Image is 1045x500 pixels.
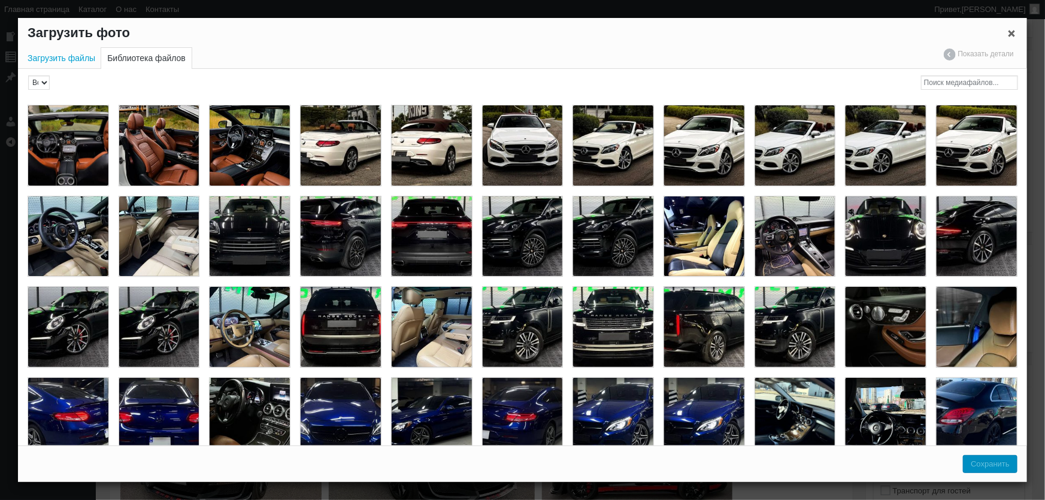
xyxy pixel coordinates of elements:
[659,100,750,191] li: Mercedes-Benz C300 Cabrio на прокат без водителя посуточно, аренда кабриолета на свадьбу белый ме...
[295,191,386,282] li: Porsche Cayenne NEW прокат порш каен без водителя, порш каен с водителем на свадьбу, каен на прок...
[931,281,1022,372] li: Mercedes Benz C300 2016 прокат мерседес с класу без водія, авто на весілля мерседес в оренду 09
[114,100,205,191] li: Mercedes-Benz C300 Cabrio на прокат без водителя посуточно, аренда кабриолета на свадьбу белый ме...
[179,65,216,75] strong: 8000 грн
[6,87,722,102] p: данное авто можно взять без водителя — 1-3 суток — 349 у.е. сутки, 4-14 суток — 329 у.е. 15-25 су...
[101,47,192,69] a: Библиотека файлов
[295,100,386,191] li: Mercedes-Benz C300 Cabrio на прокат без водителя посуточно, аренда кабриолета на свадьбу белый ме...
[204,372,295,463] li: Mercedes Benz C300 2016 прокат мерседес с класу без водія, авто на весілля мерседес в оренду 07
[204,281,295,372] li: Range Rover NEW арендовать на свадьбу, ренж ровер новый на прокат посуточно помесячно с водителем...
[23,372,114,463] li: Mercedes Benz C300 2016 прокат мерседес с класу без водія, авто на весілля мерседес в оренду 05
[386,281,477,372] li: Range Rover NEW арендовать на свадьбу, ренж ровер новый на прокат посуточно помесячно с водителем...
[921,75,1018,90] input: Поиск медиафайлов...
[750,281,841,372] li: Range Rover NEW арендовать на свадьбу, ренж ровер новый на прокат посуточно помесячно с водителем...
[6,41,146,51] strong: Цена — 2000 грн/ч+1 час подача
[568,281,659,372] li: Range Rover NEW арендовать на свадьбу, ренж ровер новый на прокат посуточно помесячно с водителем...
[295,281,386,372] li: Range Rover NEW арендовать на свадьбу, ренж ровер новый на прокат посуточно помесячно с водителем...
[931,100,1022,191] li: Mercedes-Benz C300 Cabrio на прокат без водителя посуточно, аренда кабриолета на свадьбу белый ме...
[659,191,750,282] li: Porsche 911 S прокат на сутки, аренда порш 911 с водителем, порш 911 спорткар на прокат 04
[659,372,750,463] li: Mercedes Benz C300 2016 прокат мерседес с класу без водія, авто на весілля мерседес в оренду 01
[204,191,295,282] li: Porsche Cayenne NEW прокат порш каен без водителя, порш каен с водителем на свадьбу, каен на прок...
[840,100,931,191] li: Mercedes-Benz C300 Cabrio на прокат без водителя посуточно, аренда кабриолета на свадьбу белый ме...
[477,100,568,191] li: Mercedes-Benz C300 Cabrio на прокат без водителя посуточно, аренда кабриолета на свадьбу белый ме...
[477,372,568,463] li: Mercedes Benz C300 2016 прокат мерседес с класу без водія, авто на весілля мерседес в оренду 04
[568,100,659,191] li: Mercedes-Benz C300 Cabrio на прокат без водителя посуточно, аренда кабриолета на свадьбу белый ме...
[23,281,114,372] li: Porsche 911 S прокат на сутки, аренда порш 911 с водителем, порш 911 спорткар на прокат 01
[938,48,1020,60] a: Показать детали
[944,49,1014,60] span: Показать детали
[659,281,750,372] li: Range Rover NEW арендовать на свадьбу, ренж ровер новый на прокат посуточно помесячно с водителем...
[568,372,659,463] li: Mercedes Benz C300 2016 прокат мерседес с класу без водія, авто на весілля мерседес в оренду 01
[386,100,477,191] li: Mercedes-Benz C300 Cabrio на прокат без водителя посуточно, аренда кабриолета на свадьбу белый ме...
[568,191,659,282] li: Porsche Cayenne NEW прокат порш каен без водителя, порш каен с водителем на свадьбу, каен на прок...
[750,100,841,191] li: Mercedes-Benz C300 Cabrio на прокат без водителя посуточно, аренда кабриолета на свадьбу белый ме...
[6,16,722,30] p: 2022 год выпуска, цвет — черный, двигатель — 5.0 бензин, коробка — автомат, привод — задний
[114,191,205,282] li: Porsche Cayenne NEW прокат порш каен без водителя, порш каен с водителем на свадьбу, каен на прок...
[840,191,931,282] li: Porsche 911 S прокат на сутки, аренда порш 911 с водителем, порш 911 спорткар на прокат 02
[204,100,295,191] li: Mercedes-Benz C300 Cabrio на прокат без водителя посуточно, аренда кабриолета на свадьбу белый ме...
[386,372,477,463] li: Mercedes Benz C300 2016 прокат мерседес с класу без водія, авто на весілля мерседес в оренду 03
[23,191,114,282] li: Porsche Cayenne NEW прокат порш каен без водителя, порш каен с водителем на свадьбу, каен на прок...
[931,191,1022,282] li: Porsche 911 S прокат на сутки, аренда порш 911 с водителем, порш 911 спорткар на прокат 03
[22,48,101,69] a: Загрузить файлы
[477,281,568,372] li: Range Rover NEW арендовать на свадьбу, ренж ровер новый на прокат посуточно помесячно с водителем...
[750,191,841,282] li: Porsche 911 S прокат на сутки, аренда порш 911 с водителем, порш 911 спорткар на прокат 05
[840,281,931,372] li: Mercedes Benz C300 2016 прокат мерседес с класу без водія, авто на весілля мерседес в оренду 08
[477,191,568,282] li: Porsche Cayenne NEW прокат порш каен без водителя, порш каен с водителем на свадьбу, каен на прок...
[23,100,114,191] li: Mercedes-Benz C300 Cabrio на прокат без водителя посуточно, аренда кабриолета на свадьбу белый ме...
[295,372,386,463] li: Mercedes Benz C300 2016 прокат мерседес с класу без водія, авто на весілля мерседес в оренду 02
[89,65,94,75] strong: 3
[6,63,722,78] p: Минимальный заказ часа+1 час подача —
[18,18,1027,48] h1: Загрузить фото
[386,191,477,282] li: Porsche Cayenne NEW прокат порш каен без водителя, порш каен с водителем на свадьбу, каен на прок...
[931,372,1022,463] li: Mercedes Benz C Class прокат без водія, оренда мерседес с класс з водієм на весілля мерседес тран...
[963,455,1017,473] button: Сохранить
[114,372,205,463] li: Mercedes Benz C300 2016 прокат мерседес с класу без водія, авто на весілля мерседес в оренду 06
[750,372,841,463] li: Mercedes Benz C Class прокат без водія, оренда мерседес с класс з водієм на весілля мерседес тран...
[840,372,931,463] li: Mercedes Benz C Class прокат без водія, оренда мерседес с класс з водієм на весілля мерседес тран...
[114,281,205,372] li: Porsche 911 S прокат на сутки, аренда порш 911 с водителем, порш 911 спорткар на прокат 01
